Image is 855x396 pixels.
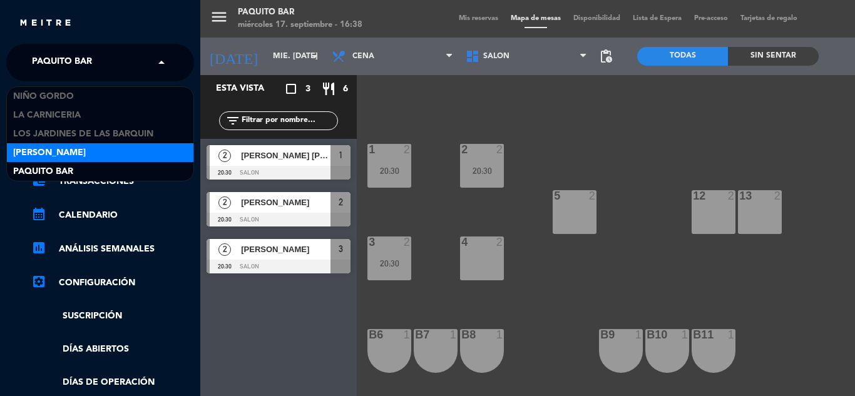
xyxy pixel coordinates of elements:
[31,274,46,289] i: settings_applications
[218,150,231,162] span: 2
[218,196,231,209] span: 2
[339,148,343,163] span: 1
[13,127,153,141] span: Los jardines de las barquin
[343,82,348,96] span: 6
[31,206,46,221] i: calendar_month
[241,196,330,209] span: [PERSON_NAME]
[32,49,92,76] span: Paquito Bar
[339,195,343,210] span: 2
[31,375,194,390] a: Días de Operación
[339,241,343,256] span: 3
[13,165,73,179] span: Paquito Bar
[13,89,74,104] span: Niño Gordo
[241,149,330,162] span: [PERSON_NAME] [PERSON_NAME]
[13,108,81,123] span: La Carniceria
[240,114,337,128] input: Filtrar por nombre...
[31,275,194,290] a: Configuración
[31,309,194,323] a: Suscripción
[31,342,194,357] a: Días abiertos
[241,243,330,256] span: [PERSON_NAME]
[284,81,299,96] i: crop_square
[31,240,46,255] i: assessment
[218,243,231,256] span: 2
[13,146,86,160] span: [PERSON_NAME]
[31,174,194,189] a: account_balance_walletTransacciones
[31,208,194,223] a: calendar_monthCalendario
[31,241,194,256] a: assessmentANÁLISIS SEMANALES
[321,81,336,96] i: restaurant
[305,82,310,96] span: 3
[19,19,72,28] img: MEITRE
[225,113,240,128] i: filter_list
[207,81,290,96] div: Esta vista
